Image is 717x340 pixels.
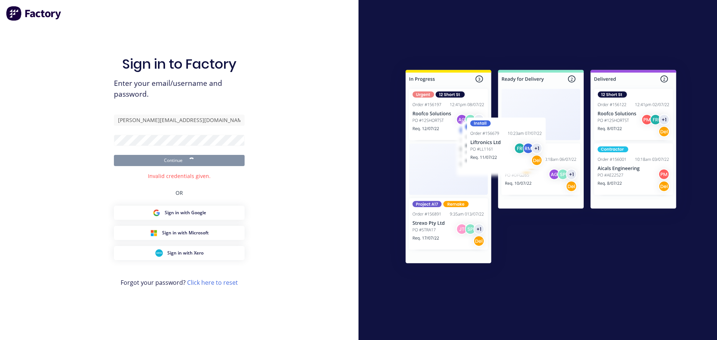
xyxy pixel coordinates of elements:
img: Sign in [389,55,693,281]
button: Continue [114,155,245,166]
button: Microsoft Sign inSign in with Microsoft [114,226,245,240]
div: Invalid credentials given. [148,172,211,180]
button: Xero Sign inSign in with Xero [114,246,245,260]
div: OR [176,180,183,206]
a: Click here to reset [187,278,238,287]
img: Factory [6,6,62,21]
img: Microsoft Sign in [150,229,158,237]
h1: Sign in to Factory [122,56,236,72]
span: Sign in with Xero [167,250,204,256]
span: Enter your email/username and password. [114,78,245,100]
img: Xero Sign in [155,249,163,257]
span: Forgot your password? [121,278,238,287]
span: Sign in with Microsoft [162,230,209,236]
img: Google Sign in [153,209,160,216]
button: Google Sign inSign in with Google [114,206,245,220]
input: Email/Username [114,115,245,126]
span: Sign in with Google [165,209,206,216]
